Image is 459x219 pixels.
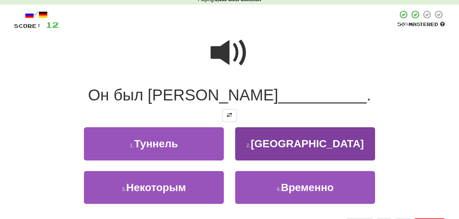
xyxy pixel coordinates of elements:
[235,127,375,160] button: 2.[GEOGRAPHIC_DATA]
[84,171,224,204] button: 3.Некоторым
[88,86,278,104] span: Он был [PERSON_NAME]
[134,138,178,150] span: Туннель
[130,142,134,148] small: 1 .
[84,127,224,160] button: 1.Туннель
[281,182,334,193] span: Временно
[222,109,237,122] button: Toggle translation (alt+t)
[126,182,186,193] span: Некоторым
[235,171,375,204] button: 4.Временно
[247,142,251,148] small: 2 .
[397,21,445,28] div: Mastered
[278,86,367,104] span: __________
[14,10,59,19] div: /
[367,86,371,104] span: .
[276,186,281,192] small: 4 .
[14,23,41,29] span: Score:
[251,138,364,150] span: [GEOGRAPHIC_DATA]
[122,186,126,192] small: 3 .
[46,20,59,29] span: 12
[397,21,409,27] span: 50 %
